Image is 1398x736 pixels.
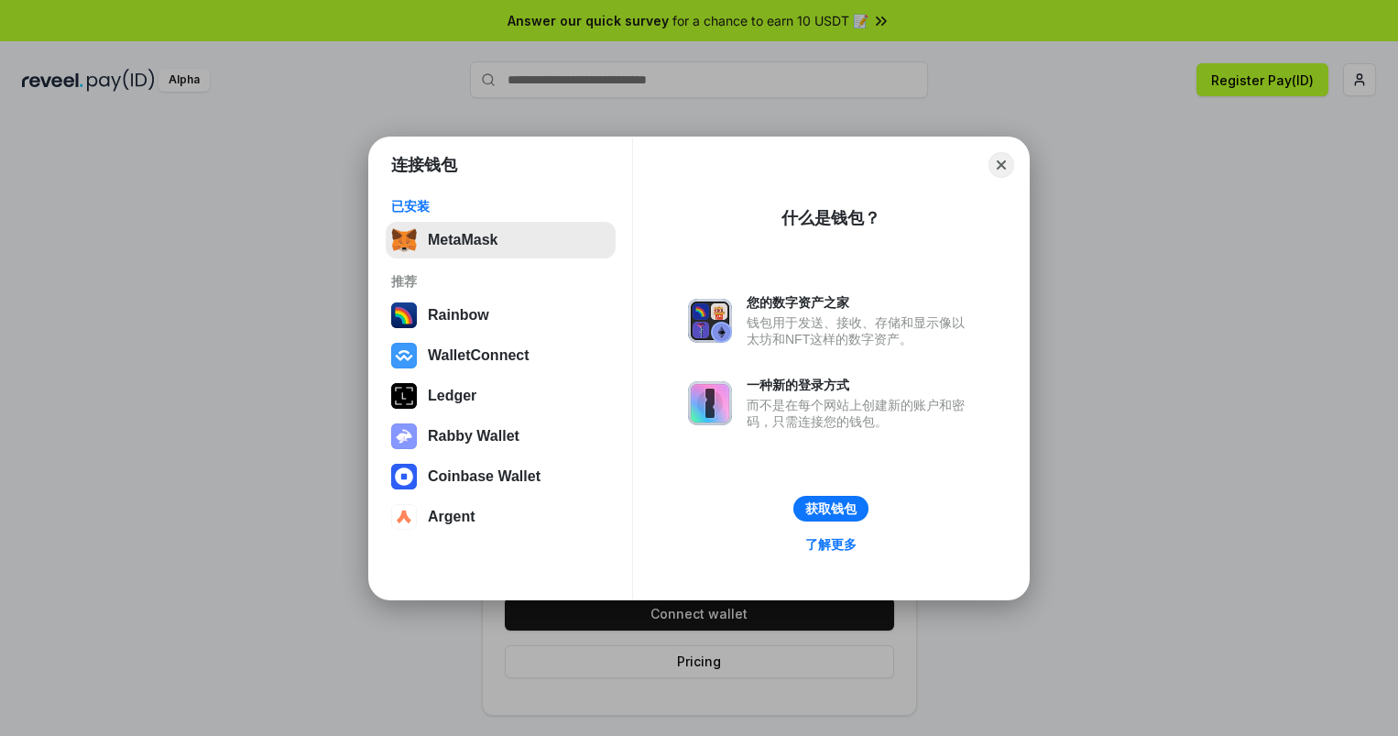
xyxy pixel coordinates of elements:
div: 您的数字资产之家 [747,294,974,311]
button: Argent [386,499,616,535]
button: MetaMask [386,222,616,258]
img: svg+xml,%3Csvg%20width%3D%2228%22%20height%3D%2228%22%20viewBox%3D%220%200%2028%2028%22%20fill%3D... [391,343,417,368]
button: WalletConnect [386,337,616,374]
img: svg+xml,%3Csvg%20width%3D%22120%22%20height%3D%22120%22%20viewBox%3D%220%200%20120%20120%22%20fil... [391,302,417,328]
div: Rainbow [428,307,489,324]
div: Coinbase Wallet [428,468,541,485]
img: svg+xml,%3Csvg%20xmlns%3D%22http%3A%2F%2Fwww.w3.org%2F2000%2Fsvg%22%20fill%3D%22none%22%20viewBox... [688,299,732,343]
img: svg+xml,%3Csvg%20xmlns%3D%22http%3A%2F%2Fwww.w3.org%2F2000%2Fsvg%22%20width%3D%2228%22%20height%3... [391,383,417,409]
div: 了解更多 [805,536,857,553]
div: 钱包用于发送、接收、存储和显示像以太坊和NFT这样的数字资产。 [747,314,974,347]
div: 已安装 [391,198,610,214]
div: MetaMask [428,232,497,248]
img: svg+xml,%3Csvg%20width%3D%2228%22%20height%3D%2228%22%20viewBox%3D%220%200%2028%2028%22%20fill%3D... [391,464,417,489]
button: Close [988,152,1014,178]
button: Rainbow [386,297,616,334]
img: svg+xml,%3Csvg%20width%3D%2228%22%20height%3D%2228%22%20viewBox%3D%220%200%2028%2028%22%20fill%3D... [391,504,417,530]
div: 而不是在每个网站上创建新的账户和密码，只需连接您的钱包。 [747,397,974,430]
div: 什么是钱包？ [781,207,880,229]
button: 获取钱包 [793,496,868,522]
div: Argent [428,509,475,525]
h1: 连接钱包 [391,154,457,176]
img: svg+xml,%3Csvg%20xmlns%3D%22http%3A%2F%2Fwww.w3.org%2F2000%2Fsvg%22%20fill%3D%22none%22%20viewBox... [688,381,732,425]
img: svg+xml,%3Csvg%20xmlns%3D%22http%3A%2F%2Fwww.w3.org%2F2000%2Fsvg%22%20fill%3D%22none%22%20viewBox... [391,423,417,449]
button: Coinbase Wallet [386,458,616,495]
img: svg+xml,%3Csvg%20fill%3D%22none%22%20height%3D%2233%22%20viewBox%3D%220%200%2035%2033%22%20width%... [391,227,417,253]
button: Rabby Wallet [386,418,616,455]
div: Ledger [428,388,476,404]
button: Ledger [386,378,616,414]
div: 一种新的登录方式 [747,377,974,393]
div: 推荐 [391,273,610,290]
div: WalletConnect [428,347,530,364]
a: 了解更多 [794,533,868,556]
div: Rabby Wallet [428,428,519,445]
div: 获取钱包 [805,500,857,517]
